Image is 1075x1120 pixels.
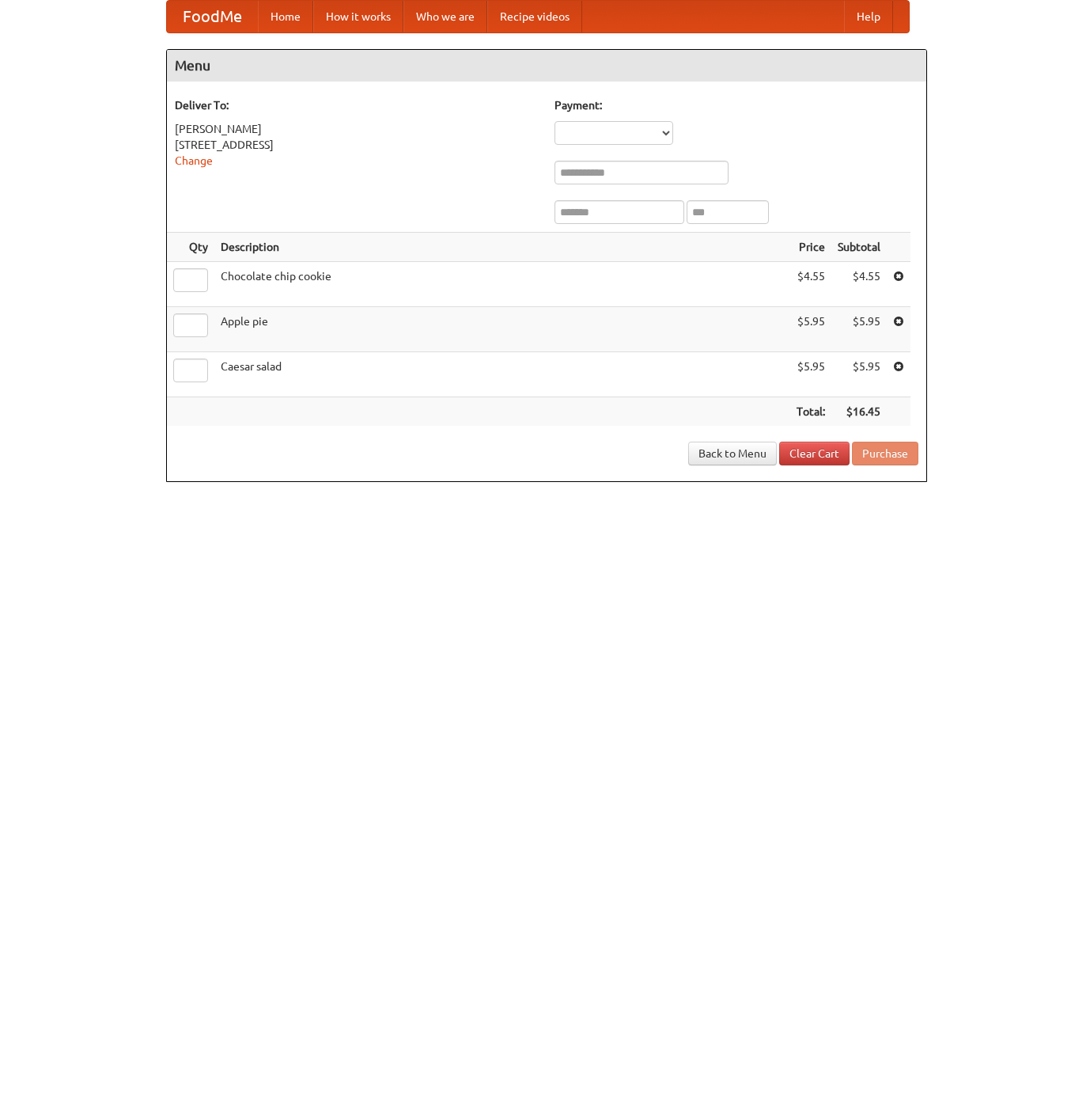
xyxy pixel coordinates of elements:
[313,1,403,32] a: How it works
[790,262,831,307] td: $4.55
[790,397,831,427] th: Total:
[175,97,539,113] h5: Deliver To:
[403,1,487,32] a: Who we are
[175,121,539,137] div: [PERSON_NAME]
[790,233,831,262] th: Price
[175,137,539,153] div: [STREET_ADDRESS]
[831,233,887,262] th: Subtotal
[555,97,918,113] h5: Payment:
[214,262,790,307] td: Chocolate chip cookie
[167,1,258,32] a: FoodMe
[214,352,790,397] td: Caesar salad
[779,442,850,465] a: Clear Cart
[852,442,918,465] button: Purchase
[831,352,887,397] td: $5.95
[258,1,313,32] a: Home
[167,50,926,82] h4: Menu
[790,352,831,397] td: $5.95
[844,1,893,32] a: Help
[831,307,887,352] td: $5.95
[175,154,213,167] a: Change
[487,1,582,32] a: Recipe videos
[214,307,790,352] td: Apple pie
[167,233,214,262] th: Qty
[831,262,887,307] td: $4.55
[831,397,887,427] th: $16.45
[688,442,777,465] a: Back to Menu
[790,307,831,352] td: $5.95
[214,233,790,262] th: Description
